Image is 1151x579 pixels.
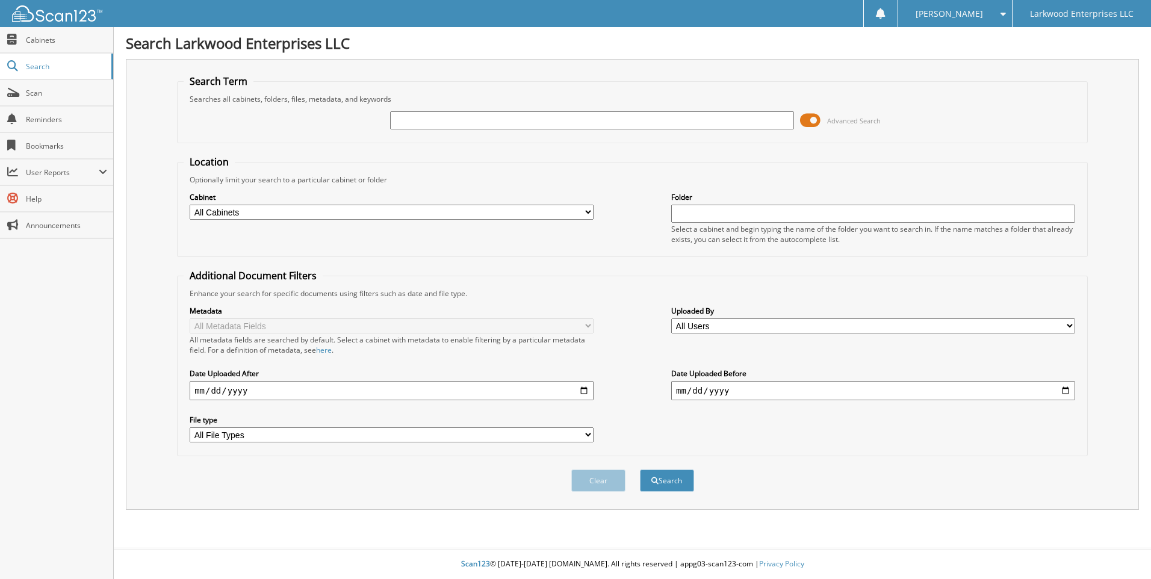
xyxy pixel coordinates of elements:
[1030,10,1134,17] span: Larkwood Enterprises LLC
[461,559,490,569] span: Scan123
[26,35,107,45] span: Cabinets
[671,192,1075,202] label: Folder
[671,224,1075,244] div: Select a cabinet and begin typing the name of the folder you want to search in. If the name match...
[1091,521,1151,579] iframe: Chat Widget
[916,10,983,17] span: [PERSON_NAME]
[190,335,594,355] div: All metadata fields are searched by default. Select a cabinet with metadata to enable filtering b...
[190,381,594,400] input: start
[26,194,107,204] span: Help
[571,469,625,492] button: Clear
[184,288,1081,299] div: Enhance your search for specific documents using filters such as date and file type.
[671,381,1075,400] input: end
[12,5,102,22] img: scan123-logo-white.svg
[190,192,594,202] label: Cabinet
[184,269,323,282] legend: Additional Document Filters
[184,94,1081,104] div: Searches all cabinets, folders, files, metadata, and keywords
[114,550,1151,579] div: © [DATE]-[DATE] [DOMAIN_NAME]. All rights reserved | appg03-scan123-com |
[26,220,107,231] span: Announcements
[26,114,107,125] span: Reminders
[26,141,107,151] span: Bookmarks
[26,167,99,178] span: User Reports
[640,469,694,492] button: Search
[671,306,1075,316] label: Uploaded By
[126,33,1139,53] h1: Search Larkwood Enterprises LLC
[184,75,253,88] legend: Search Term
[827,116,881,125] span: Advanced Search
[671,368,1075,379] label: Date Uploaded Before
[26,61,105,72] span: Search
[190,368,594,379] label: Date Uploaded After
[184,155,235,169] legend: Location
[316,345,332,355] a: here
[26,88,107,98] span: Scan
[184,175,1081,185] div: Optionally limit your search to a particular cabinet or folder
[190,306,594,316] label: Metadata
[759,559,804,569] a: Privacy Policy
[190,415,594,425] label: File type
